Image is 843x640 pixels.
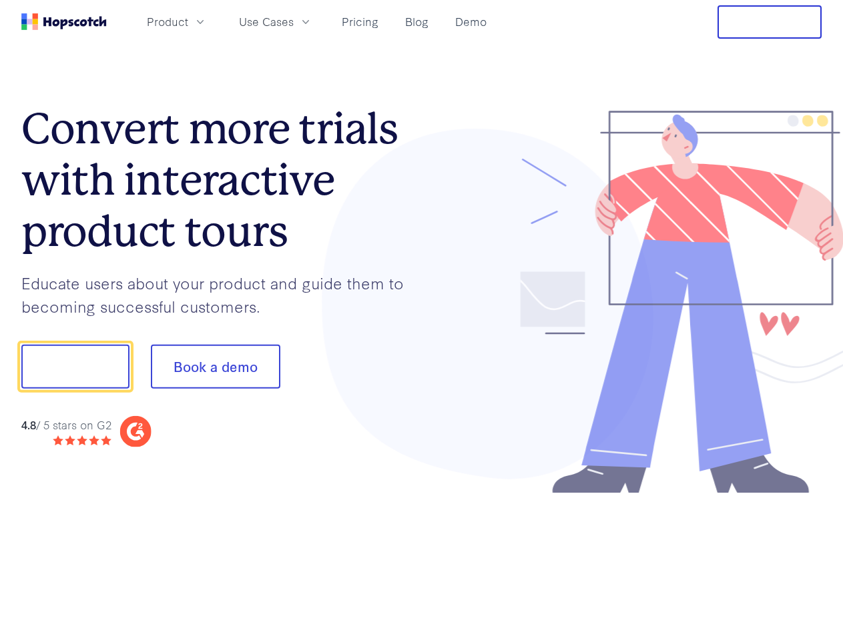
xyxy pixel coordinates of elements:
[239,13,294,30] span: Use Cases
[139,11,215,33] button: Product
[400,11,434,33] a: Blog
[718,5,822,39] button: Free Trial
[21,345,129,389] button: Show me!
[151,345,280,389] button: Book a demo
[21,13,107,30] a: Home
[231,11,320,33] button: Use Cases
[21,271,422,317] p: Educate users about your product and guide them to becoming successful customers.
[450,11,492,33] a: Demo
[336,11,384,33] a: Pricing
[21,103,422,257] h1: Convert more trials with interactive product tours
[21,416,111,433] div: / 5 stars on G2
[21,416,36,431] strong: 4.8
[147,13,188,30] span: Product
